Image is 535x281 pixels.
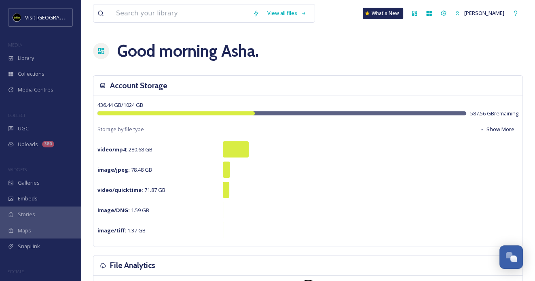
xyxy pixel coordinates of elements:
span: Collections [18,70,44,78]
strong: video/mp4 : [97,146,127,153]
span: UGC [18,125,29,132]
span: 71.87 GB [97,186,165,194]
span: 1.37 GB [97,227,146,234]
span: Embeds [18,195,38,202]
span: MEDIA [8,42,22,48]
button: Show More [476,121,518,137]
img: tab_keywords_by_traffic_grey.svg [80,47,87,53]
div: Domain: [DOMAIN_NAME] [21,21,89,28]
span: Storage by file type [97,126,144,133]
img: logo_orange.svg [13,13,19,19]
div: Keywords by Traffic [89,48,136,53]
button: Open Chat [499,245,523,269]
a: [PERSON_NAME] [451,5,508,21]
div: 380 [42,141,54,147]
span: 1.59 GB [97,206,149,214]
strong: image/DNG : [97,206,130,214]
span: SnapLink [18,243,40,250]
img: VISIT%20DETROIT%20LOGO%20-%20BLACK%20BACKGROUND.png [13,13,21,21]
strong: image/jpeg : [97,166,130,173]
span: Maps [18,227,31,234]
span: Media Centres [18,86,53,94]
span: [PERSON_NAME] [464,9,504,17]
span: Galleries [18,179,40,187]
span: COLLECT [8,112,25,118]
div: v 4.0.25 [23,13,40,19]
img: tab_domain_overview_orange.svg [22,47,28,53]
span: Library [18,54,34,62]
img: website_grey.svg [13,21,19,28]
span: 78.48 GB [97,166,152,173]
a: View all files [263,5,311,21]
h3: Account Storage [110,80,167,92]
span: Uploads [18,140,38,148]
h3: File Analytics [110,260,155,271]
span: Stories [18,211,35,218]
span: 587.56 GB remaining [470,110,518,117]
a: What's New [363,8,403,19]
span: 280.68 GB [97,146,152,153]
strong: video/quicktime : [97,186,143,194]
div: Domain Overview [31,48,72,53]
span: SOCIALS [8,268,24,275]
h1: Good morning Asha . [117,39,259,63]
span: WIDGETS [8,166,27,172]
span: Visit [GEOGRAPHIC_DATA] [25,13,88,21]
input: Search your library [112,4,249,22]
strong: image/tiff : [97,227,126,234]
span: 436.44 GB / 1024 GB [97,101,143,109]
